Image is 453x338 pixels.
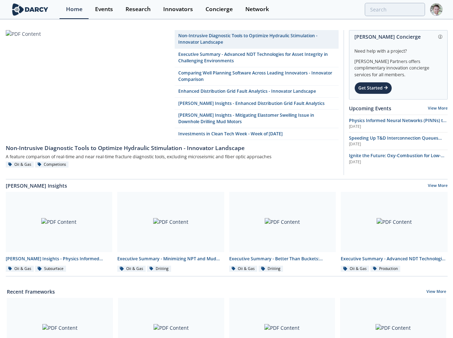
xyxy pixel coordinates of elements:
div: Oil & Gas [229,266,258,272]
a: Enhanced Distribution Grid Fault Analytics - Innovator Landscape [175,86,339,97]
div: Production [371,266,401,272]
div: Oil & Gas [6,266,34,272]
div: Oil & Gas [6,161,34,168]
a: PDF Content Executive Summary - Minimizing NPT and Mud Costs with Automated Fluids Intelligence O... [115,192,227,272]
a: View More [426,289,446,295]
div: A feature comparison of real-time and near real-time fracture diagnostic tools, excluding microse... [6,152,339,161]
div: [DATE] [349,159,448,165]
div: [PERSON_NAME] Concierge [354,30,442,43]
div: Events [95,6,113,12]
div: [DATE] [349,124,448,130]
a: [PERSON_NAME] Insights [6,182,67,189]
img: information.svg [438,35,442,39]
span: Speeding Up T&D Interconnection Queues with Enhanced Software Solutions [349,135,442,148]
a: Non-Intrusive Diagnostic Tools to Optimize Hydraulic Stimulation - Innovator Landscape [175,30,339,49]
div: Non-Intrusive Diagnostic Tools to Optimize Hydraulic Stimulation - Innovator Landscape [6,144,339,153]
a: [PERSON_NAME] Insights - Mitigating Elastomer Swelling Issue in Downhole Drilling Mud Motors [175,110,339,128]
div: Home [66,6,82,12]
div: Executive Summary - Better Than Buckets: Advancing Hole Cleaning with Automated Cuttings Monitoring [229,256,336,262]
a: Recent Frameworks [7,288,55,295]
span: Physics Informed Neural Networks (PINNs) to Accelerate Subsurface Scenario Analysis [349,117,447,130]
img: logo-wide.svg [11,3,50,16]
a: Investments in Clean Tech Week - Week of [DATE] [175,128,339,140]
a: Comparing Well Planning Software Across Leading Innovators - Innovator Comparison [175,67,339,86]
a: View More [428,183,448,189]
div: Drilling [147,266,171,272]
div: Subsurface [35,266,66,272]
div: Completions [35,161,69,168]
a: View More [428,106,448,111]
div: [PERSON_NAME] Insights - Physics Informed Neural Networks to Accelerate Subsurface Scenario Analysis [6,256,113,262]
a: PDF Content [PERSON_NAME] Insights - Physics Informed Neural Networks to Accelerate Subsurface Sc... [3,192,115,272]
div: Executive Summary - Advanced NDT Technologies for Asset Integrity in Challenging Environments [341,256,448,262]
div: Need help with a project? [354,43,442,54]
a: Executive Summary - Advanced NDT Technologies for Asset Integrity in Challenging Environments [175,49,339,67]
div: Oil & Gas [341,266,369,272]
span: Ignite the Future: Oxy-Combustion for Low-Carbon Power [349,153,444,165]
a: Speeding Up T&D Interconnection Queues with Enhanced Software Solutions [DATE] [349,135,448,147]
div: [DATE] [349,141,448,147]
a: PDF Content Executive Summary - Better Than Buckets: Advancing Hole Cleaning with Automated Cutti... [227,192,339,272]
a: Non-Intrusive Diagnostic Tools to Optimize Hydraulic Stimulation - Innovator Landscape [6,140,339,152]
div: Get Started [354,82,392,94]
div: Concierge [206,6,233,12]
a: [PERSON_NAME] Insights - Enhanced Distribution Grid Fault Analytics [175,98,339,110]
a: Ignite the Future: Oxy-Combustion for Low-Carbon Power [DATE] [349,153,448,165]
div: Innovators [163,6,193,12]
a: PDF Content Executive Summary - Advanced NDT Technologies for Asset Integrity in Challenging Envi... [338,192,450,272]
img: Profile [430,3,443,16]
div: Network [245,6,269,12]
a: Upcoming Events [349,105,391,112]
div: Drilling [259,266,283,272]
div: Research [126,6,151,12]
div: Oil & Gas [117,266,146,272]
div: Executive Summary - Minimizing NPT and Mud Costs with Automated Fluids Intelligence [117,256,224,262]
input: Advanced Search [365,3,425,16]
a: Physics Informed Neural Networks (PINNs) to Accelerate Subsurface Scenario Analysis [DATE] [349,117,448,130]
div: [PERSON_NAME] Partners offers complimentary innovation concierge services for all members. [354,54,442,78]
